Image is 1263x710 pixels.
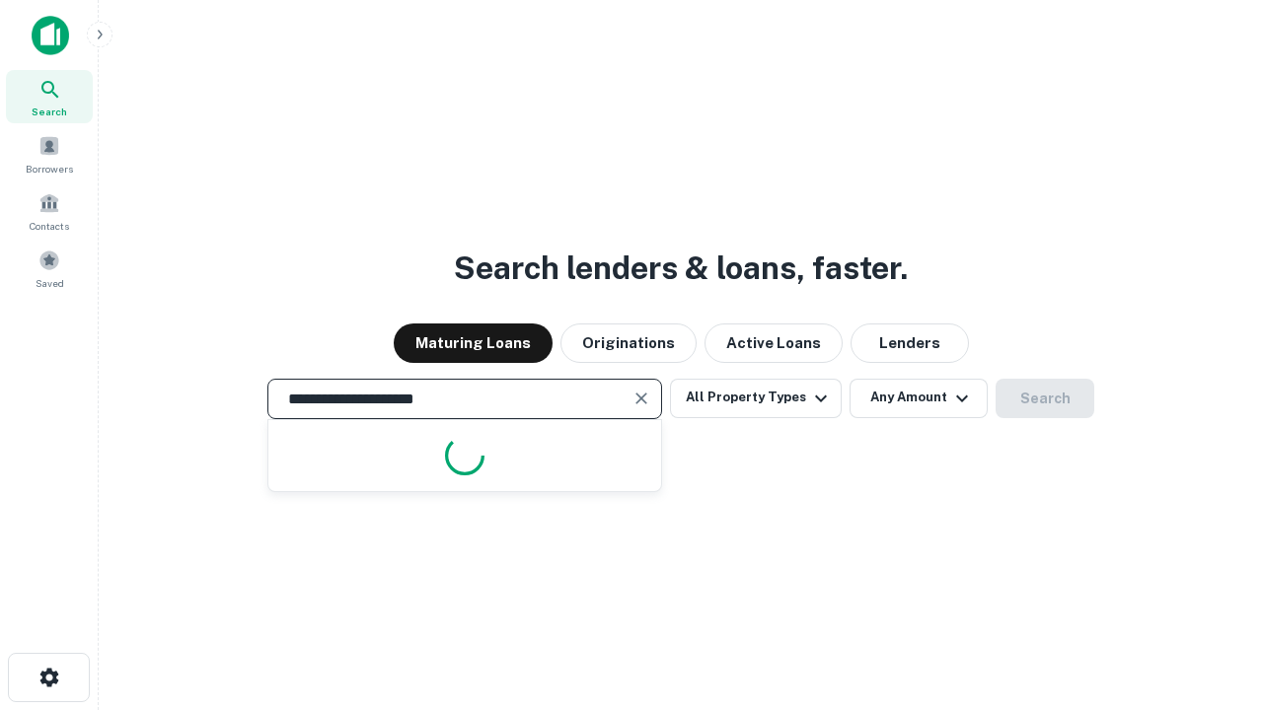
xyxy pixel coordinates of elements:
[32,16,69,55] img: capitalize-icon.png
[851,323,969,363] button: Lenders
[705,323,843,363] button: Active Loans
[30,218,69,234] span: Contacts
[32,104,67,119] span: Search
[1164,552,1263,647] iframe: Chat Widget
[560,323,697,363] button: Originations
[670,379,842,418] button: All Property Types
[36,275,64,291] span: Saved
[6,184,93,238] a: Contacts
[6,127,93,180] a: Borrowers
[454,245,908,292] h3: Search lenders & loans, faster.
[6,70,93,123] a: Search
[6,242,93,295] a: Saved
[26,161,73,177] span: Borrowers
[850,379,988,418] button: Any Amount
[394,323,553,363] button: Maturing Loans
[628,385,655,412] button: Clear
